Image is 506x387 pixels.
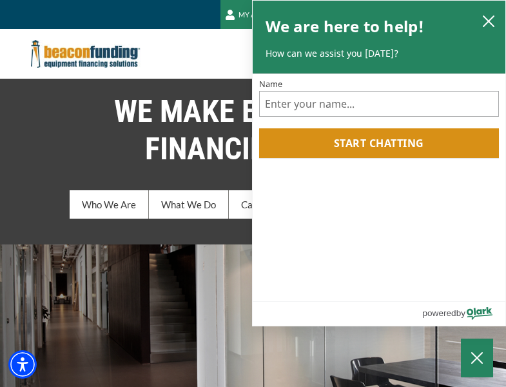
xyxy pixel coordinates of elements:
[456,305,465,321] span: by
[259,128,500,158] button: Start chatting
[266,47,493,60] p: How can we assist you [DATE]?
[21,93,485,168] h1: WE MAKE EQUIPMENT FINANCING EASY
[8,350,37,379] div: Accessibility Menu
[149,190,229,219] a: What We Do
[31,40,141,68] img: Beacon Funding Corporation
[229,190,288,219] a: Careers
[259,80,500,88] label: Name
[422,302,505,326] a: Powered by Olark
[70,190,149,219] a: Who We Are
[422,305,456,321] span: powered
[31,48,141,58] a: Beacon Funding Corporation
[266,14,425,39] h2: We are here to help!
[461,339,493,377] button: Close Chatbox
[259,91,500,117] input: Name
[478,12,499,31] button: close chatbox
